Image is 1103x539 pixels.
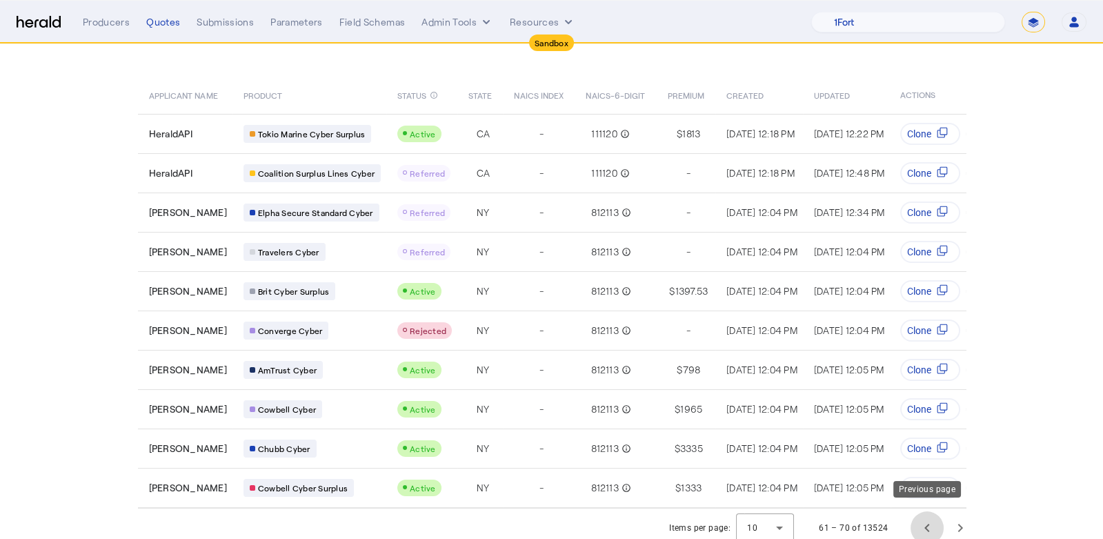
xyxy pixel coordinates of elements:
span: PRODUCT [244,88,283,101]
div: Submissions [197,15,254,29]
span: 1397.53 [675,284,708,298]
span: [PERSON_NAME] [149,442,227,455]
button: Clone [900,438,960,460]
span: NY [477,363,490,377]
span: CREATED [726,88,764,101]
span: - [539,245,544,259]
span: [DATE] 12:04 PM [814,246,885,257]
button: Clone [900,398,960,420]
span: - [539,442,544,455]
span: [PERSON_NAME] [149,402,227,416]
span: [PERSON_NAME] [149,324,227,337]
span: NY [477,442,490,455]
mat-icon: info_outline [617,166,630,180]
span: CA [476,166,490,180]
span: Active [410,129,436,139]
span: 1965 [680,402,702,416]
button: internal dropdown menu [421,15,493,29]
button: Clone [900,241,960,263]
div: Sandbox [529,35,574,51]
mat-icon: info_outline [617,127,630,141]
mat-icon: info_outline [619,206,631,219]
span: [DATE] 12:48 PM [814,167,885,179]
span: [DATE] 12:18 PM [726,128,795,139]
span: [DATE] 12:04 PM [814,324,885,336]
div: Items per page: [669,521,731,535]
span: Clone [907,284,931,298]
span: Active [410,404,436,414]
span: Tokio Marine Cyber Surplus [258,128,366,139]
span: - [539,402,544,416]
span: [DATE] 12:04 PM [726,324,797,336]
div: Previous page [893,481,961,498]
span: 812113 [591,481,619,495]
span: 812113 [591,245,619,259]
mat-icon: info_outline [619,245,631,259]
span: Referred [410,168,445,178]
span: $ [675,402,680,416]
span: 111120 [591,127,617,141]
span: Clone [907,245,931,259]
span: - [539,206,544,219]
span: Active [410,365,436,375]
mat-icon: info_outline [619,324,631,337]
span: NY [477,284,490,298]
button: Clone [900,202,960,224]
span: NAICS-6-DIGIT [586,88,645,101]
th: ACTIONS [888,75,966,114]
span: $ [669,284,675,298]
span: [DATE] 12:34 PM [814,206,885,218]
span: [DATE] 12:05 PM [814,482,884,493]
span: 812113 [591,402,619,416]
span: STATE [468,88,492,101]
span: [DATE] 12:04 PM [726,364,797,375]
div: Parameters [270,15,323,29]
span: NY [477,481,490,495]
mat-icon: info_outline [619,402,631,416]
span: AmTrust Cyber [258,364,317,375]
span: Active [410,286,436,296]
span: [DATE] 12:18 PM [726,167,795,179]
span: HeraldAPI [149,166,192,180]
span: 812113 [591,363,619,377]
span: [DATE] 12:04 PM [726,442,797,454]
span: [PERSON_NAME] [149,206,227,219]
span: Coalition Surplus Lines Cyber [258,168,375,179]
span: Referred [410,247,445,257]
span: 812113 [591,324,619,337]
span: - [686,166,690,180]
span: Clone [907,166,931,180]
span: - [539,324,544,337]
span: 3335 [680,442,703,455]
button: Clone [900,477,960,499]
span: Cowbell Cyber Surplus [258,482,348,493]
span: 1333 [681,481,702,495]
span: 111120 [591,166,617,180]
span: [PERSON_NAME] [149,245,227,259]
span: [PERSON_NAME] [149,481,227,495]
span: [DATE] 12:04 PM [726,285,797,297]
span: - [686,206,690,219]
span: 812113 [591,284,619,298]
div: Field Schemas [339,15,406,29]
span: Active [410,483,436,493]
span: PREMIUM [668,88,705,101]
span: $ [677,363,682,377]
span: HeraldAPI [149,127,192,141]
button: Clone [900,320,960,342]
span: 812113 [591,206,619,219]
span: Clone [907,442,931,455]
span: NY [477,206,490,219]
span: Referred [410,208,445,217]
span: Chubb Cyber [258,443,310,454]
span: Brit Cyber Surplus [258,286,330,297]
button: Resources dropdown menu [510,15,575,29]
span: Rejected [410,326,446,335]
span: Clone [907,324,931,337]
span: NAICS INDEX [514,88,564,101]
span: [DATE] 12:04 PM [726,403,797,415]
span: [DATE] 12:05 PM [814,364,884,375]
span: [DATE] 12:04 PM [726,206,797,218]
mat-icon: info_outline [619,481,631,495]
span: NY [477,324,490,337]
